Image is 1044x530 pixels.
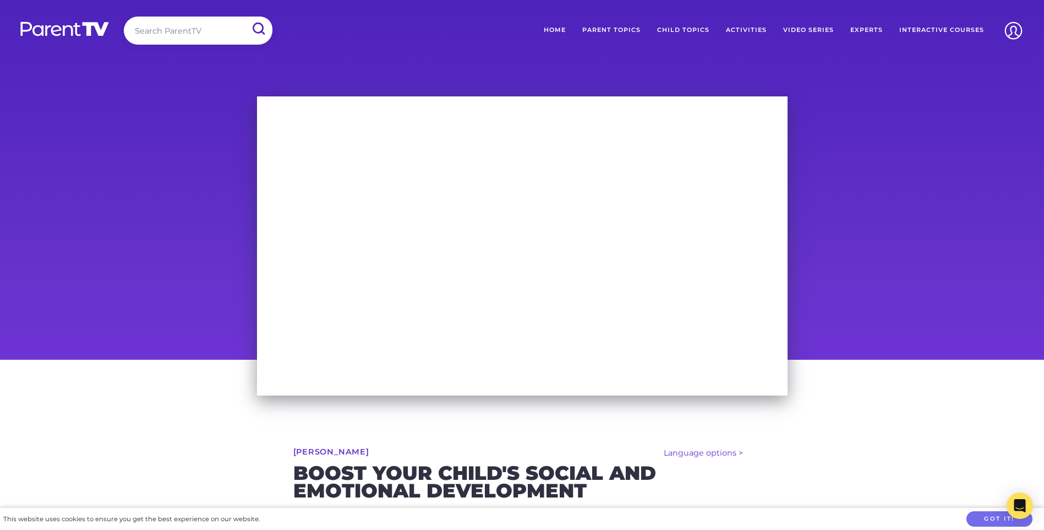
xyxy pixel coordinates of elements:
h2: Boost Your Child's Social and Emotional Development [293,464,751,499]
a: [PERSON_NAME] [293,448,369,456]
div: Open Intercom Messenger [1007,493,1033,519]
a: Home [535,17,574,44]
input: Search ParentTV [124,17,272,45]
img: Account [999,17,1027,45]
a: Parent Topics [574,17,649,44]
a: Experts [842,17,891,44]
img: parenttv-logo-white.4c85aaf.svg [19,21,110,37]
a: Child Topics [649,17,718,44]
a: Video Series [775,17,842,44]
p: (Video Length: 7 minutes) [293,505,751,519]
button: Got it! [966,511,1032,527]
div: This website uses cookies to ensure you get the best experience on our website. [3,513,260,525]
input: Submit [244,17,272,41]
a: Activities [718,17,775,44]
a: Interactive Courses [891,17,992,44]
